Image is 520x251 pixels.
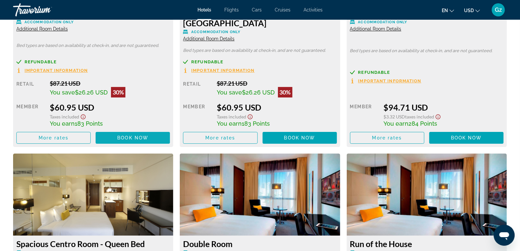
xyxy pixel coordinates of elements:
[183,239,337,249] h3: Double Room
[350,132,424,144] button: More rates
[405,114,434,119] span: Taxes included
[383,102,504,112] div: $94.71 USD
[183,68,254,73] button: Important Information
[442,6,454,15] button: Change language
[358,20,407,24] span: Accommodation Only
[117,135,148,140] span: Book now
[25,68,88,73] span: Important Information
[464,6,480,15] button: Change currency
[111,87,125,97] div: 30%
[50,120,75,127] span: You earn
[408,120,437,127] span: 284 Points
[13,154,173,236] img: bee92b59-e612-4d90-af3f-699fa637a8cb.jpeg
[275,7,290,12] a: Cruises
[16,26,68,31] span: Additional Room Details
[96,132,170,144] button: Book now
[495,7,502,13] span: Gz
[205,135,235,140] span: More rates
[16,59,170,64] a: Refundable
[246,112,254,120] button: Show Taxes and Fees disclaimer
[263,132,337,144] button: Book now
[16,102,45,127] div: Member
[347,154,507,236] img: 9ed1a617-05ce-44ed-bbec-de42b9be7f91.jpeg
[217,89,242,96] span: You save
[197,7,211,12] a: Hotels
[350,102,379,127] div: Member
[183,80,212,97] div: Retail
[217,80,337,87] div: $87.21 USD
[16,239,170,249] h3: Spacious Centro Room - Queen Bed
[304,7,323,12] a: Activities
[451,135,482,140] span: Book now
[13,1,79,18] a: Travorium
[191,68,254,73] span: Important Information
[242,89,275,96] span: $26.26 USD
[350,78,421,84] button: Important Information
[434,112,442,120] button: Show Taxes and Fees disclaimer
[358,70,390,74] span: Refundable
[183,102,212,127] div: Member
[242,120,270,127] span: 183 Points
[350,70,504,75] a: Refundable
[183,59,337,64] a: Refundable
[50,80,170,87] div: $87.21 USD
[50,114,79,119] span: Taxes included
[284,135,315,140] span: Book now
[217,120,242,127] span: You earn
[39,135,68,140] span: More rates
[490,3,507,17] button: User Menu
[183,48,337,53] p: Bed types are based on availability at check-in, and are not guaranteed.
[16,43,170,48] p: Bed types are based on availability at check-in, and are not guaranteed.
[217,102,337,112] div: $60.95 USD
[183,132,257,144] button: More rates
[50,102,170,112] div: $60.95 USD
[25,60,57,64] span: Refundable
[75,89,108,96] span: $26.26 USD
[278,87,292,97] div: 30%
[183,36,234,41] span: Additional Room Details
[494,225,515,246] iframe: Кнопка запуска окна обмена сообщениями
[358,79,421,83] span: Important Information
[442,8,448,13] span: en
[16,80,45,97] div: Retail
[191,60,223,64] span: Refundable
[350,26,401,31] span: Additional Room Details
[75,120,103,127] span: 183 Points
[350,49,504,53] p: Bed types are based on availability at check-in, and are not guaranteed.
[383,114,405,119] span: $3.32 USD
[464,8,474,13] span: USD
[79,112,87,120] button: Show Taxes and Fees disclaimer
[191,30,240,34] span: Accommodation Only
[429,132,504,144] button: Book now
[383,120,408,127] span: You earn
[224,7,239,12] a: Flights
[25,20,74,24] span: Accommodation Only
[372,135,402,140] span: More rates
[350,239,504,249] h3: Run of the House
[252,7,262,12] a: Cars
[217,114,246,119] span: Taxes included
[180,154,340,236] img: 9ed1a617-05ce-44ed-bbec-de42b9be7f91.jpeg
[50,89,75,96] span: You save
[16,68,88,73] button: Important Information
[16,132,91,144] button: More rates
